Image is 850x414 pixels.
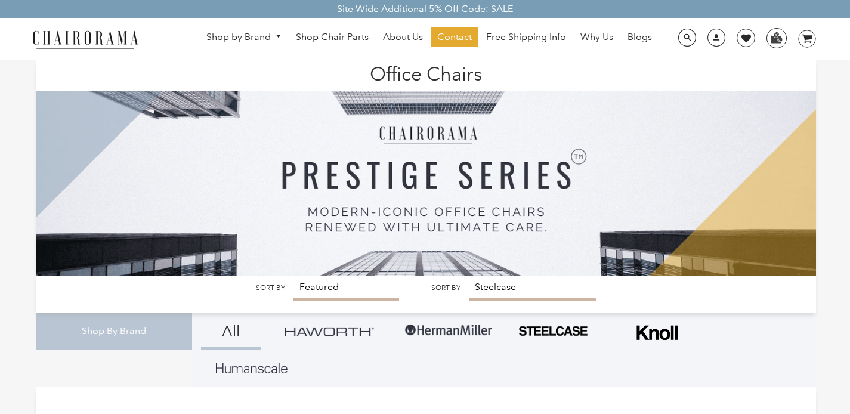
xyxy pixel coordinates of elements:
[486,31,566,44] span: Free Shipping Info
[201,313,261,350] a: All
[200,28,288,47] a: Shop by Brand
[633,317,681,348] img: Frame_4.png
[377,27,429,47] a: About Us
[216,363,288,374] img: Layer_1_1.png
[622,27,658,47] a: Blogs
[437,31,472,44] span: Contact
[290,27,375,47] a: Shop Chair Parts
[196,27,663,50] nav: DesktopNavigation
[26,29,145,50] img: chairorama
[285,327,374,336] img: Group_4be16a4b-c81a-4a6e-a540-764d0a8faf6e.png
[36,313,192,350] div: Shop By Brand
[256,283,285,292] label: Sort by
[628,31,652,44] span: Blogs
[431,27,478,47] a: Contact
[431,283,460,292] label: Sort by
[296,31,369,44] span: Shop Chair Parts
[383,31,423,44] span: About Us
[36,60,816,276] img: Office Chairs
[48,60,804,85] h1: Office Chairs
[517,325,589,338] img: PHOTO-2024-07-09-00-53-10-removebg-preview.png
[767,29,786,47] img: WhatsApp_Image_2024-07-12_at_16.23.01.webp
[574,27,619,47] a: Why Us
[404,313,493,348] img: Group-1.png
[480,27,572,47] a: Free Shipping Info
[580,31,613,44] span: Why Us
